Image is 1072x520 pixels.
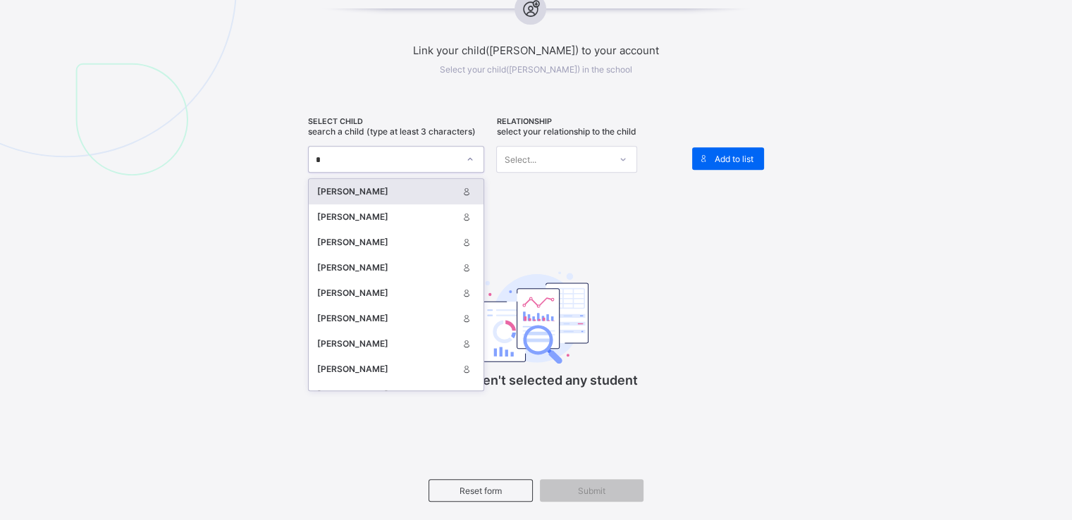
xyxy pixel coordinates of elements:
img: classEmptyState.7d4ec5dc6d57f4e1adfd249b62c1c528.svg [483,271,589,364]
span: Reset form [440,485,521,496]
div: [PERSON_NAME] [317,388,457,402]
span: Select your child([PERSON_NAME]) in the school [440,64,632,75]
p: You haven't selected any student [395,373,677,388]
div: [PERSON_NAME] [317,337,457,351]
div: [PERSON_NAME] [317,362,457,376]
span: RELATIONSHIP [496,117,677,126]
div: [PERSON_NAME] [317,261,457,275]
span: Submit [550,485,633,496]
div: [PERSON_NAME] [317,286,457,300]
span: SELECT CHILD [308,117,489,126]
span: Select your relationship to the child [496,126,636,137]
div: You haven't selected any student [395,233,677,409]
span: Search a child (type at least 3 characters) [308,126,476,137]
div: [PERSON_NAME] [317,235,457,249]
div: Select... [504,146,536,173]
span: Add to list [715,154,753,164]
div: [PERSON_NAME] [317,311,457,326]
div: [PERSON_NAME] [317,210,457,224]
div: [PERSON_NAME] [317,185,457,199]
span: Link your child([PERSON_NAME]) to your account [268,44,804,57]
